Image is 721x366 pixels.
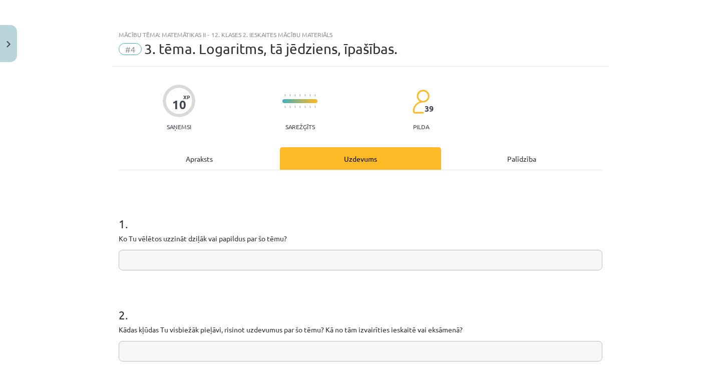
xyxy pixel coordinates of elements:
img: icon-short-line-57e1e144782c952c97e751825c79c345078a6d821885a25fce030b3d8c18986b.svg [304,106,305,108]
img: icon-short-line-57e1e144782c952c97e751825c79c345078a6d821885a25fce030b3d8c18986b.svg [299,106,300,108]
img: icon-short-line-57e1e144782c952c97e751825c79c345078a6d821885a25fce030b3d8c18986b.svg [299,94,300,97]
img: icon-short-line-57e1e144782c952c97e751825c79c345078a6d821885a25fce030b3d8c18986b.svg [294,94,295,97]
img: icon-short-line-57e1e144782c952c97e751825c79c345078a6d821885a25fce030b3d8c18986b.svg [289,106,290,108]
span: XP [183,94,190,100]
img: students-c634bb4e5e11cddfef0936a35e636f08e4e9abd3cc4e673bd6f9a4125e45ecb1.svg [412,89,430,114]
img: icon-short-line-57e1e144782c952c97e751825c79c345078a6d821885a25fce030b3d8c18986b.svg [284,94,285,97]
h1: 1 . [119,199,602,230]
img: icon-short-line-57e1e144782c952c97e751825c79c345078a6d821885a25fce030b3d8c18986b.svg [304,94,305,97]
span: #4 [119,43,142,55]
p: Saņemsi [163,123,195,130]
img: icon-short-line-57e1e144782c952c97e751825c79c345078a6d821885a25fce030b3d8c18986b.svg [314,94,315,97]
img: icon-close-lesson-0947bae3869378f0d4975bcd49f059093ad1ed9edebbc8119c70593378902aed.svg [7,41,11,48]
p: Kādas kļūdas Tu visbiežāk pieļāvi, risinot uzdevumus par šo tēmu? Kā no tām izvairīties ieskaitē ... [119,324,602,335]
h1: 2 . [119,290,602,321]
img: icon-short-line-57e1e144782c952c97e751825c79c345078a6d821885a25fce030b3d8c18986b.svg [309,94,310,97]
div: 10 [172,98,186,112]
img: icon-short-line-57e1e144782c952c97e751825c79c345078a6d821885a25fce030b3d8c18986b.svg [294,106,295,108]
div: Uzdevums [280,147,441,170]
img: icon-short-line-57e1e144782c952c97e751825c79c345078a6d821885a25fce030b3d8c18986b.svg [284,106,285,108]
span: 39 [425,104,434,113]
p: Ko Tu vēlētos uzzināt dziļāk vai papildus par šo tēmu? [119,233,602,244]
p: Sarežģīts [285,123,315,130]
img: icon-short-line-57e1e144782c952c97e751825c79c345078a6d821885a25fce030b3d8c18986b.svg [314,106,315,108]
img: icon-short-line-57e1e144782c952c97e751825c79c345078a6d821885a25fce030b3d8c18986b.svg [289,94,290,97]
div: Apraksts [119,147,280,170]
div: Mācību tēma: Matemātikas ii - 12. klases 2. ieskaites mācību materiāls [119,31,602,38]
span: 3. tēma. Logaritms, tā jēdziens, īpašības. [144,41,398,57]
div: Palīdzība [441,147,602,170]
img: icon-short-line-57e1e144782c952c97e751825c79c345078a6d821885a25fce030b3d8c18986b.svg [309,106,310,108]
p: pilda [413,123,429,130]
